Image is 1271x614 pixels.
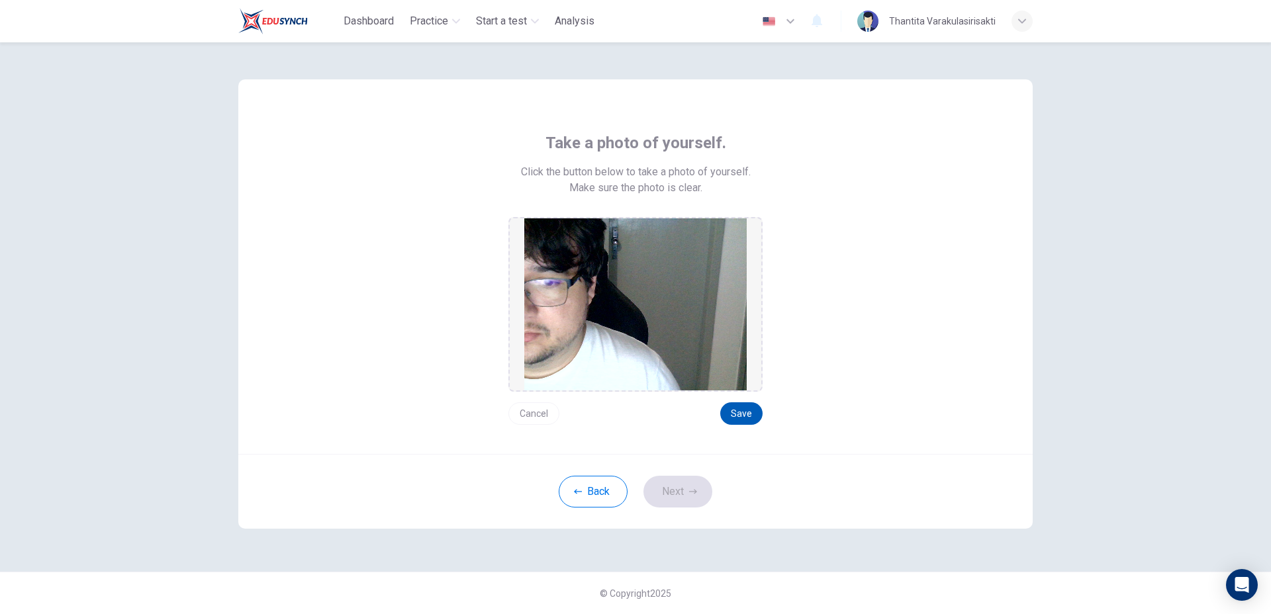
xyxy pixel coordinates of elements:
button: Practice [404,9,465,33]
span: Make sure the photo is clear. [569,180,702,196]
a: Train Test logo [238,8,338,34]
button: Analysis [549,9,600,33]
img: Train Test logo [238,8,308,34]
button: Save [720,402,763,425]
button: Cancel [508,402,559,425]
img: Profile picture [857,11,878,32]
span: Click the button below to take a photo of yourself. [521,164,751,180]
span: Start a test [476,13,527,29]
img: en [761,17,777,26]
div: Thantita Varakulasirisakti [889,13,996,29]
span: Dashboard [344,13,394,29]
div: Open Intercom Messenger [1226,569,1258,601]
button: Start a test [471,9,544,33]
span: Practice [410,13,448,29]
button: Back [559,476,628,507]
span: Analysis [555,13,594,29]
button: Dashboard [338,9,399,33]
span: Take a photo of yourself. [545,132,726,153]
span: © Copyright 2025 [600,588,671,599]
img: preview screemshot [524,218,747,390]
